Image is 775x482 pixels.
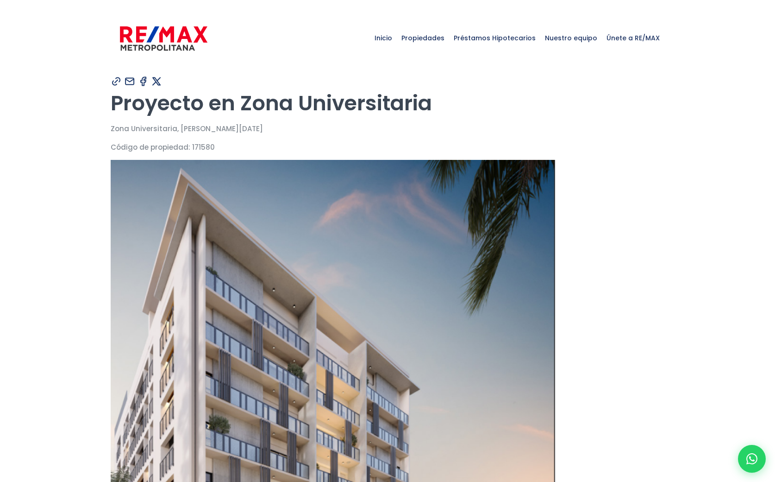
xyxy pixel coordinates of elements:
[602,24,664,52] span: Únete a RE/MAX
[111,123,664,134] p: Zona Universitaria, [PERSON_NAME][DATE]
[397,24,449,52] span: Propiedades
[449,24,540,52] span: Préstamos Hipotecarios
[449,15,540,61] a: Préstamos Hipotecarios
[111,142,190,152] span: Código de propiedad:
[602,15,664,61] a: Únete a RE/MAX
[124,76,136,87] img: Compartir
[370,24,397,52] span: Inicio
[540,24,602,52] span: Nuestro equipo
[111,76,122,87] img: Compartir
[151,76,162,87] img: Compartir
[397,15,449,61] a: Propiedades
[370,15,397,61] a: Inicio
[540,15,602,61] a: Nuestro equipo
[120,25,207,52] img: remax-metropolitana-logo
[137,76,149,87] img: Compartir
[120,15,207,61] a: RE/MAX Metropolitana
[111,90,664,116] h1: Proyecto en Zona Universitaria
[192,142,215,152] span: 171580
